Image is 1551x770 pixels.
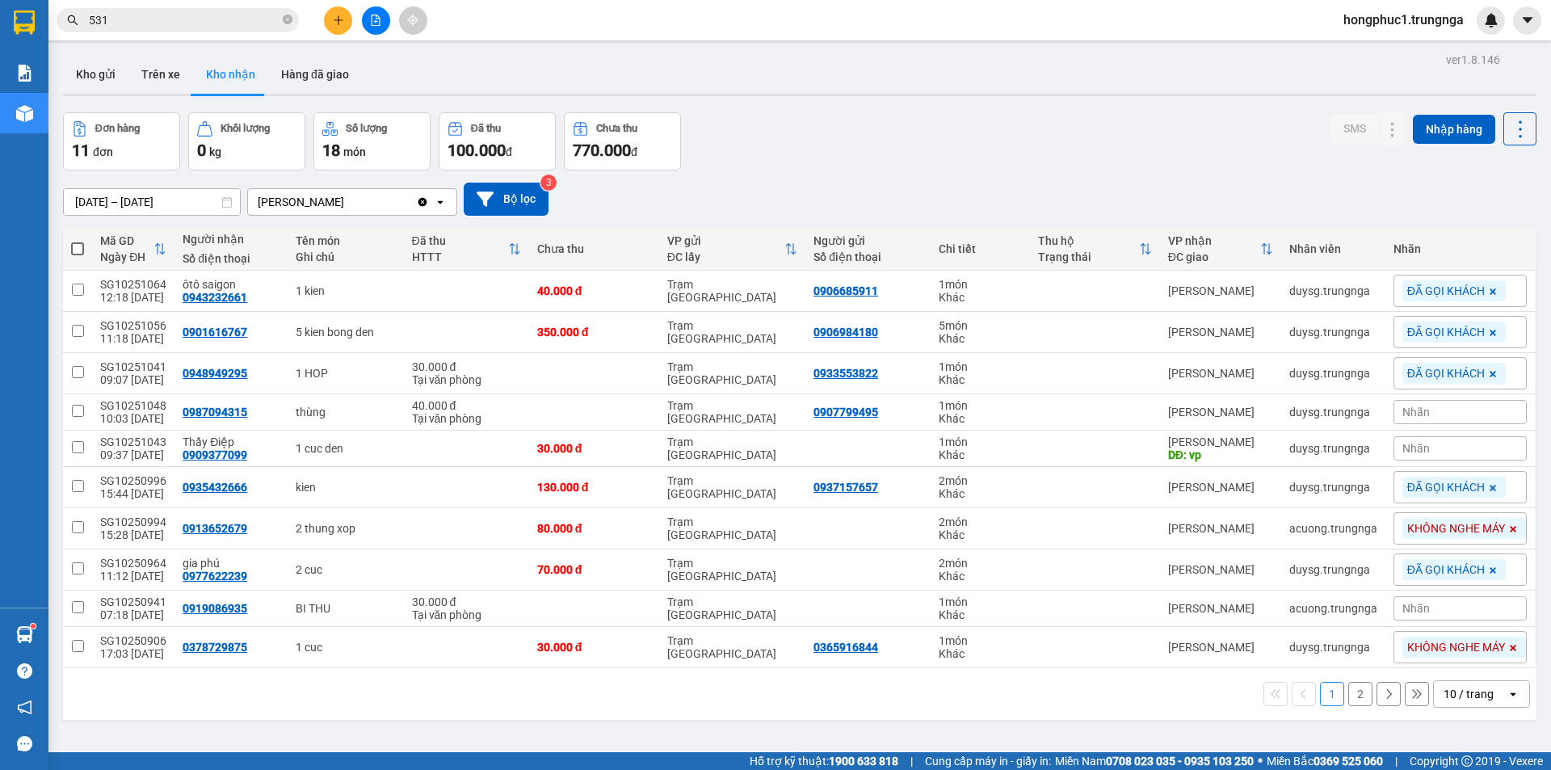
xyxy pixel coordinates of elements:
[370,15,381,26] span: file-add
[1289,242,1377,255] div: Nhân viên
[100,647,166,660] div: 17:03 [DATE]
[1168,602,1273,615] div: [PERSON_NAME]
[346,123,387,134] div: Số lượng
[537,284,651,297] div: 40.000 đ
[1160,228,1281,271] th: Toggle SortBy
[183,570,247,583] div: 0977622239
[939,435,1021,448] div: 1 món
[183,602,247,615] div: 0919086935
[31,624,36,629] sup: 1
[1168,406,1273,419] div: [PERSON_NAME]
[100,360,166,373] div: SG10251041
[1289,602,1377,615] div: acuong.trungnga
[1030,228,1160,271] th: Toggle SortBy
[596,123,637,134] div: Chưa thu
[1267,752,1383,770] span: Miền Bắc
[412,234,508,247] div: Đã thu
[17,663,32,679] span: question-circle
[296,250,395,263] div: Ghi chú
[537,641,651,654] div: 30.000 đ
[100,319,166,332] div: SG10251056
[100,557,166,570] div: SG10250964
[537,563,651,576] div: 70.000 đ
[183,435,280,448] div: Thầy Điệp
[128,55,193,94] button: Trên xe
[1402,406,1430,419] span: Nhãn
[1038,234,1139,247] div: Thu hộ
[439,112,556,170] button: Đã thu100.000đ
[448,141,506,160] span: 100.000
[183,641,247,654] div: 0378729875
[813,481,878,494] div: 0937157657
[412,608,521,621] div: Tại văn phòng
[95,123,140,134] div: Đơn hàng
[343,145,366,158] span: món
[1106,755,1254,768] strong: 0708 023 035 - 0935 103 250
[72,141,90,160] span: 11
[183,448,247,461] div: 0909377099
[100,474,166,487] div: SG10250996
[407,15,418,26] span: aim
[813,250,923,263] div: Số điện thoại
[197,141,206,160] span: 0
[183,522,247,535] div: 0913652679
[537,442,651,455] div: 30.000 đ
[412,250,508,263] div: HTTT
[667,557,797,583] div: Trạm [GEOGRAPHIC_DATA]
[258,194,344,210] div: [PERSON_NAME]
[1289,522,1377,535] div: acuong.trungnga
[14,11,35,35] img: logo-vxr
[537,522,651,535] div: 80.000 đ
[412,360,521,373] div: 30.000 đ
[925,752,1051,770] span: Cung cấp máy in - giấy in:
[573,141,631,160] span: 770.000
[1407,480,1485,494] span: ĐÃ GỌI KHÁCH
[939,570,1021,583] div: Khác
[412,399,521,412] div: 40.000 đ
[813,326,878,339] div: 0906984180
[813,641,878,654] div: 0365916844
[322,141,340,160] span: 18
[1289,406,1377,419] div: duysg.trungnga
[296,367,395,380] div: 1 HOP
[412,373,521,386] div: Tại văn phòng
[209,145,221,158] span: kg
[939,278,1021,291] div: 1 món
[537,481,651,494] div: 130.000 đ
[412,412,521,425] div: Tại văn phòng
[1461,755,1473,767] span: copyright
[100,595,166,608] div: SG10250941
[939,595,1021,608] div: 1 món
[16,105,33,122] img: warehouse-icon
[296,326,395,339] div: 5 kien bong den
[1413,115,1495,144] button: Nhập hàng
[813,234,923,247] div: Người gửi
[296,602,395,615] div: BI THU
[1330,114,1379,143] button: SMS
[17,700,32,715] span: notification
[1289,563,1377,576] div: duysg.trungnga
[939,528,1021,541] div: Khác
[667,319,797,345] div: Trạm [GEOGRAPHIC_DATA]
[100,278,166,291] div: SG10251064
[16,65,33,82] img: solution-icon
[667,634,797,660] div: Trạm [GEOGRAPHIC_DATA]
[1395,752,1398,770] span: |
[100,234,153,247] div: Mã GD
[100,608,166,621] div: 07:18 [DATE]
[939,634,1021,647] div: 1 món
[910,752,913,770] span: |
[183,233,280,246] div: Người nhận
[1168,234,1260,247] div: VP nhận
[939,487,1021,500] div: Khác
[296,234,395,247] div: Tên món
[100,412,166,425] div: 10:03 [DATE]
[939,332,1021,345] div: Khác
[1168,522,1273,535] div: [PERSON_NAME]
[100,634,166,647] div: SG10250906
[1168,326,1273,339] div: [PERSON_NAME]
[537,326,651,339] div: 350.000 đ
[1484,13,1498,27] img: icon-new-feature
[193,55,268,94] button: Kho nhận
[667,435,797,461] div: Trạm [GEOGRAPHIC_DATA]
